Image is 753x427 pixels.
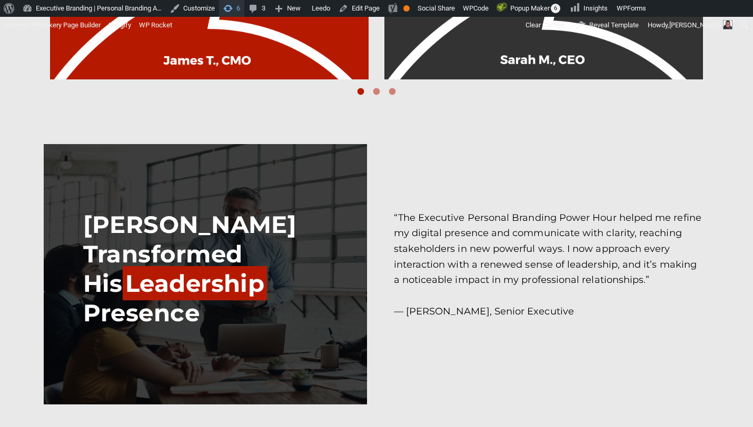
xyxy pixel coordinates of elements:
a: Imagify [105,17,135,34]
span: Reveal Template [589,17,639,34]
span: Leadership [123,266,267,300]
span: 6 [551,4,560,13]
p: “The Executive Personal Branding Power Hour helped me refine my digital presence and communicate ... [394,210,702,288]
div: Clear Caches [520,17,570,34]
div: OK [403,5,410,12]
p: — [PERSON_NAME], Senior Executive [394,304,702,320]
a: WP Rocket [135,17,176,34]
a: Howdy, [644,17,737,34]
span: [PERSON_NAME] [669,21,720,29]
h2: [PERSON_NAME] Transformed His Presence [83,210,360,328]
span: Insights [583,4,608,12]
